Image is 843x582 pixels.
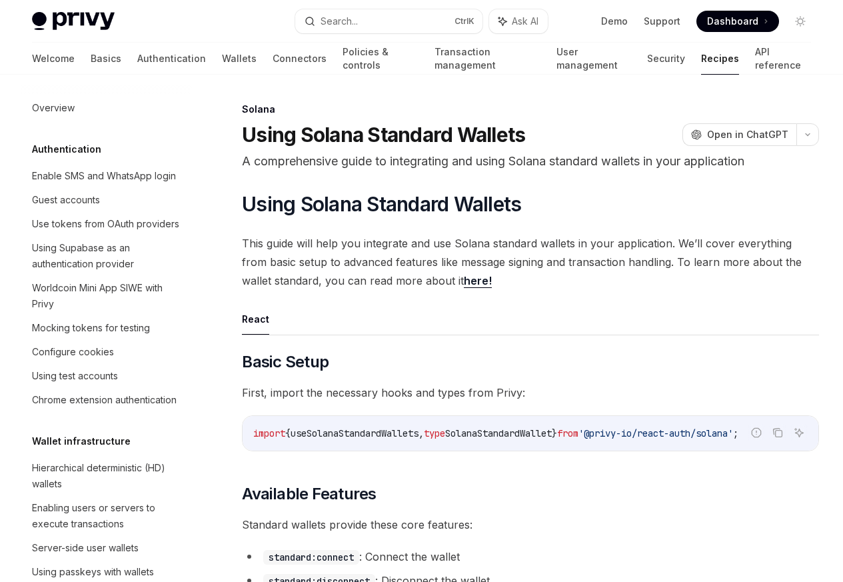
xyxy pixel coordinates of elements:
[445,427,552,439] span: SolanaStandardWallet
[242,351,329,373] span: Basic Setup
[21,340,192,364] a: Configure cookies
[21,316,192,340] a: Mocking tokens for testing
[707,15,758,28] span: Dashboard
[556,43,632,75] a: User management
[557,427,578,439] span: from
[32,192,100,208] div: Guest accounts
[32,540,139,556] div: Server-side user wallets
[644,15,680,28] a: Support
[263,550,359,565] code: standard:connect
[578,427,733,439] span: '@privy-io/react-auth/solana'
[32,344,114,360] div: Configure cookies
[321,13,358,29] div: Search...
[682,123,796,146] button: Open in ChatGPT
[707,128,788,141] span: Open in ChatGPT
[21,212,192,236] a: Use tokens from OAuth providers
[273,43,327,75] a: Connectors
[769,424,786,441] button: Copy the contents from the code block
[424,427,445,439] span: type
[32,280,184,312] div: Worldcoin Mini App SIWE with Privy
[32,12,115,31] img: light logo
[253,427,285,439] span: import
[21,496,192,536] a: Enabling users or servers to execute transactions
[21,236,192,276] a: Using Supabase as an authentication provider
[489,9,548,33] button: Ask AI
[790,11,811,32] button: Toggle dark mode
[32,564,154,580] div: Using passkeys with wallets
[242,515,819,534] span: Standard wallets provide these core features:
[91,43,121,75] a: Basics
[552,427,557,439] span: }
[32,216,179,232] div: Use tokens from OAuth providers
[137,43,206,75] a: Authentication
[242,103,819,116] div: Solana
[32,500,184,532] div: Enabling users or servers to execute transactions
[434,43,540,75] a: Transaction management
[242,234,819,290] span: This guide will help you integrate and use Solana standard wallets in your application. We’ll cov...
[32,392,177,408] div: Chrome extension authentication
[701,43,739,75] a: Recipes
[454,16,474,27] span: Ctrl K
[748,424,765,441] button: Report incorrect code
[291,427,419,439] span: useSolanaStandardWallets
[343,43,419,75] a: Policies & controls
[32,141,101,157] h5: Authentication
[647,43,685,75] a: Security
[242,192,521,216] span: Using Solana Standard Wallets
[21,388,192,412] a: Chrome extension authentication
[464,274,492,288] a: here!
[295,9,482,33] button: Search...CtrlK
[696,11,779,32] a: Dashboard
[32,368,118,384] div: Using test accounts
[21,456,192,496] a: Hierarchical deterministic (HD) wallets
[21,188,192,212] a: Guest accounts
[601,15,628,28] a: Demo
[21,364,192,388] a: Using test accounts
[242,152,819,171] p: A comprehensive guide to integrating and using Solana standard wallets in your application
[32,100,75,116] div: Overview
[512,15,538,28] span: Ask AI
[32,43,75,75] a: Welcome
[790,424,808,441] button: Ask AI
[419,427,424,439] span: ,
[242,303,269,335] button: React
[222,43,257,75] a: Wallets
[242,547,819,566] li: : Connect the wallet
[32,433,131,449] h5: Wallet infrastructure
[32,168,176,184] div: Enable SMS and WhatsApp login
[32,460,184,492] div: Hierarchical deterministic (HD) wallets
[733,427,738,439] span: ;
[755,43,811,75] a: API reference
[242,123,525,147] h1: Using Solana Standard Wallets
[285,427,291,439] span: {
[32,320,150,336] div: Mocking tokens for testing
[21,96,192,120] a: Overview
[21,164,192,188] a: Enable SMS and WhatsApp login
[21,536,192,560] a: Server-side user wallets
[21,276,192,316] a: Worldcoin Mini App SIWE with Privy
[242,383,819,402] span: First, import the necessary hooks and types from Privy:
[242,483,376,505] span: Available Features
[32,240,184,272] div: Using Supabase as an authentication provider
